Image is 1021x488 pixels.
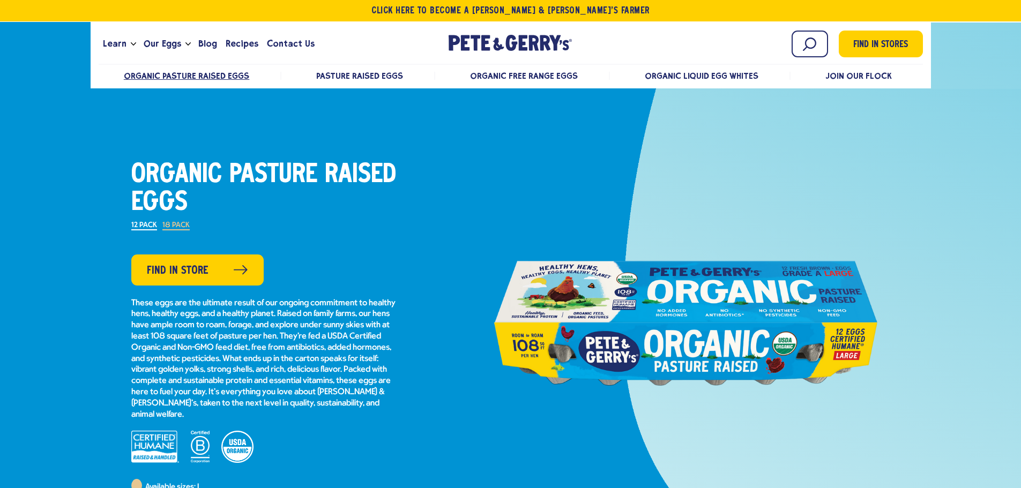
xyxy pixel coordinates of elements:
[131,161,399,217] h1: Organic Pasture Raised Eggs
[316,71,403,81] a: Pasture Raised Eggs
[226,37,258,50] span: Recipes
[853,38,908,52] span: Find in Stores
[792,31,828,57] input: Search
[263,29,319,58] a: Contact Us
[139,29,185,58] a: Our Eggs
[221,29,263,58] a: Recipes
[103,37,126,50] span: Learn
[185,42,191,46] button: Open the dropdown menu for Our Eggs
[131,222,157,230] label: 12 Pack
[131,298,399,421] p: These eggs are the ultimate result of our ongoing commitment to healthy hens, healthy eggs, and a...
[131,254,264,286] a: Find in Store
[194,29,221,58] a: Blog
[825,71,892,81] a: Join Our Flock
[839,31,923,57] a: Find in Stores
[99,29,131,58] a: Learn
[267,37,315,50] span: Contact Us
[124,71,250,81] a: Organic Pasture Raised Eggs
[147,262,208,279] span: Find in Store
[470,71,578,81] a: Organic Free Range Eggs
[198,37,217,50] span: Blog
[99,64,923,87] nav: desktop product menu
[162,222,190,230] label: 18 Pack
[131,42,136,46] button: Open the dropdown menu for Learn
[144,37,181,50] span: Our Eggs
[645,71,759,81] a: Organic Liquid Egg Whites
